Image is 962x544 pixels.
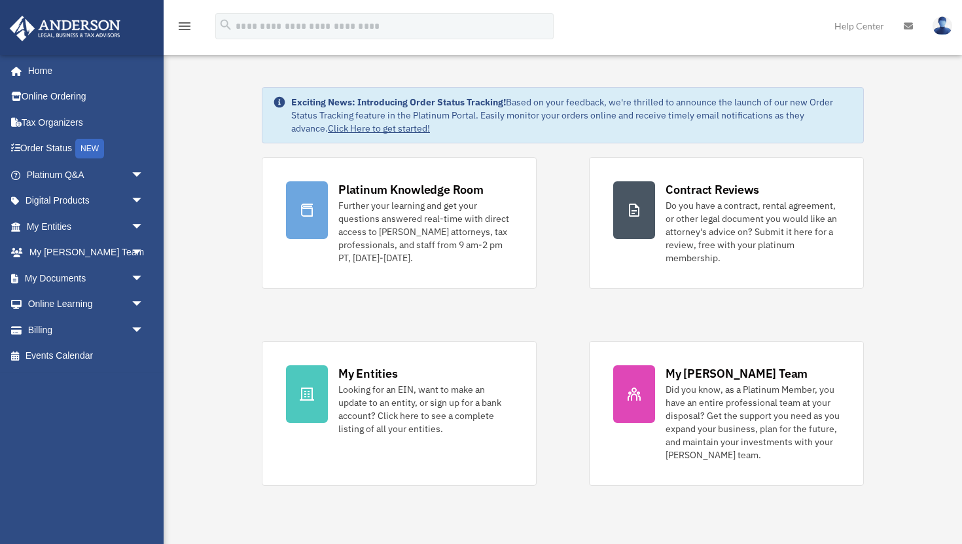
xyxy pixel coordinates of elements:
div: My [PERSON_NAME] Team [666,365,808,382]
a: Platinum Knowledge Room Further your learning and get your questions answered real-time with dire... [262,157,537,289]
span: arrow_drop_down [131,317,157,344]
a: Online Learningarrow_drop_down [9,291,164,317]
a: menu [177,23,192,34]
i: menu [177,18,192,34]
a: My Entities Looking for an EIN, want to make an update to an entity, or sign up for a bank accoun... [262,341,537,486]
span: arrow_drop_down [131,213,157,240]
a: Digital Productsarrow_drop_down [9,188,164,214]
a: Billingarrow_drop_down [9,317,164,343]
span: arrow_drop_down [131,291,157,318]
div: Further your learning and get your questions answered real-time with direct access to [PERSON_NAM... [338,199,512,264]
div: Did you know, as a Platinum Member, you have an entire professional team at your disposal? Get th... [666,383,840,462]
div: Contract Reviews [666,181,759,198]
span: arrow_drop_down [131,162,157,189]
a: Click Here to get started! [328,122,430,134]
div: Looking for an EIN, want to make an update to an entity, or sign up for a bank account? Click her... [338,383,512,435]
strong: Exciting News: Introducing Order Status Tracking! [291,96,506,108]
span: arrow_drop_down [131,240,157,266]
a: My Documentsarrow_drop_down [9,265,164,291]
span: arrow_drop_down [131,265,157,292]
a: Events Calendar [9,343,164,369]
div: Based on your feedback, we're thrilled to announce the launch of our new Order Status Tracking fe... [291,96,853,135]
div: My Entities [338,365,397,382]
img: User Pic [933,16,952,35]
div: NEW [75,139,104,158]
a: Home [9,58,157,84]
i: search [219,18,233,32]
a: Contract Reviews Do you have a contract, rental agreement, or other legal document you would like... [589,157,864,289]
div: Do you have a contract, rental agreement, or other legal document you would like an attorney's ad... [666,199,840,264]
a: My [PERSON_NAME] Team Did you know, as a Platinum Member, you have an entire professional team at... [589,341,864,486]
img: Anderson Advisors Platinum Portal [6,16,124,41]
div: Platinum Knowledge Room [338,181,484,198]
a: My [PERSON_NAME] Teamarrow_drop_down [9,240,164,266]
a: Order StatusNEW [9,136,164,162]
a: Tax Organizers [9,109,164,136]
span: arrow_drop_down [131,188,157,215]
a: Online Ordering [9,84,164,110]
a: Platinum Q&Aarrow_drop_down [9,162,164,188]
a: My Entitiesarrow_drop_down [9,213,164,240]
